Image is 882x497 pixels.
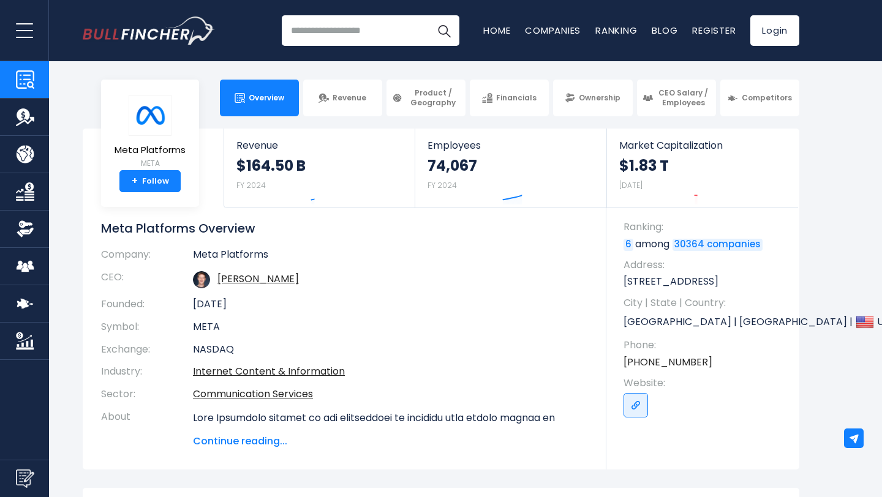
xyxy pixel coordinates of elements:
[624,220,787,234] span: Ranking:
[595,24,637,37] a: Ranking
[217,272,299,286] a: ceo
[101,293,193,316] th: Founded:
[720,80,799,116] a: Competitors
[657,88,710,107] span: CEO Salary / Employees
[101,338,193,361] th: Exchange:
[193,387,313,401] a: Communication Services
[115,158,186,169] small: META
[193,316,588,338] td: META
[624,296,787,310] span: City | State | Country:
[619,180,643,190] small: [DATE]
[132,176,138,187] strong: +
[119,170,181,192] a: +Follow
[193,271,210,288] img: mark-zuckerberg.jpg
[470,80,549,116] a: Financials
[236,180,266,190] small: FY 2024
[624,393,648,417] a: Go to link
[496,93,537,103] span: Financials
[16,220,34,238] img: Ownership
[553,80,632,116] a: Ownership
[429,15,459,46] button: Search
[415,129,606,207] a: Employees 74,067 FY 2024
[624,356,712,369] a: [PHONE_NUMBER]
[483,24,510,37] a: Home
[624,239,633,251] a: 6
[101,248,193,266] th: Company:
[624,313,787,331] p: [GEOGRAPHIC_DATA] | [GEOGRAPHIC_DATA] | US
[619,156,669,175] strong: $1.83 T
[624,258,787,272] span: Address:
[692,24,736,37] a: Register
[428,180,457,190] small: FY 2024
[220,80,299,116] a: Overview
[83,17,215,45] img: Bullfincher logo
[579,93,620,103] span: Ownership
[673,239,763,251] a: 30364 companies
[624,338,787,352] span: Phone:
[236,140,402,151] span: Revenue
[101,316,193,338] th: Symbol:
[406,88,460,107] span: Product / Geography
[525,24,581,37] a: Companies
[742,93,792,103] span: Competitors
[624,275,787,288] p: [STREET_ADDRESS]
[101,383,193,406] th: Sector:
[114,94,186,171] a: Meta Platforms META
[386,80,466,116] a: Product / Geography
[428,140,594,151] span: Employees
[101,361,193,383] th: Industry:
[624,376,787,390] span: Website:
[607,129,798,207] a: Market Capitalization $1.83 T [DATE]
[193,434,588,449] span: Continue reading...
[193,338,588,361] td: NASDAQ
[101,266,193,293] th: CEO:
[224,129,415,207] a: Revenue $164.50 B FY 2024
[637,80,716,116] a: CEO Salary / Employees
[193,248,588,266] td: Meta Platforms
[333,93,366,103] span: Revenue
[619,140,786,151] span: Market Capitalization
[428,156,477,175] strong: 74,067
[193,293,588,316] td: [DATE]
[652,24,677,37] a: Blog
[101,406,193,449] th: About
[249,93,284,103] span: Overview
[624,237,787,251] p: among
[193,364,345,378] a: Internet Content & Information
[236,156,306,175] strong: $164.50 B
[303,80,382,116] a: Revenue
[115,145,186,155] span: Meta Platforms
[101,220,588,236] h1: Meta Platforms Overview
[83,17,214,45] a: Go to homepage
[750,15,799,46] a: Login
